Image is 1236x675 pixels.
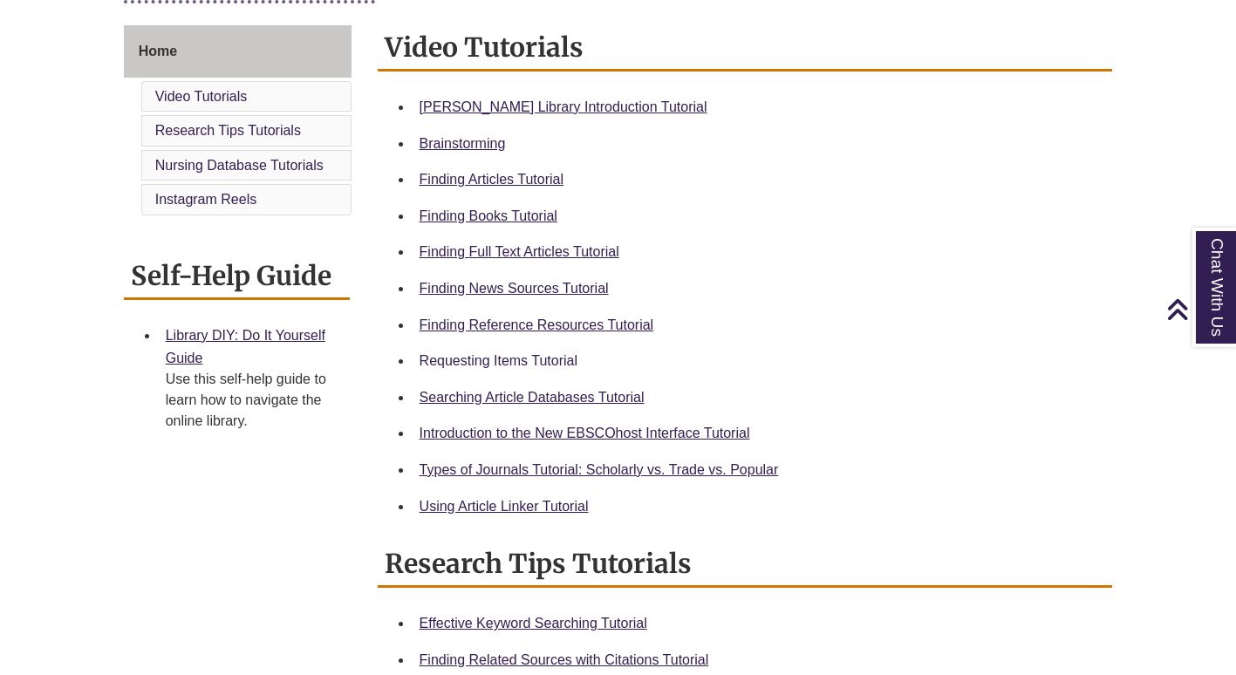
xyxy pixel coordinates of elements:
a: Nursing Database Tutorials [155,158,324,173]
a: Requesting Items Tutorial [420,353,577,368]
a: Introduction to the New EBSCOhost Interface Tutorial [420,426,750,440]
a: Instagram Reels [155,192,257,207]
a: Back to Top [1166,297,1232,321]
a: Finding Reference Resources Tutorial [420,317,654,332]
a: Using Article Linker Tutorial [420,499,589,514]
div: Use this self-help guide to learn how to navigate the online library. [166,369,336,432]
a: [PERSON_NAME] Library Introduction Tutorial [420,99,707,114]
a: Finding Full Text Articles Tutorial [420,244,619,259]
h2: Research Tips Tutorials [378,542,1113,588]
a: Finding Articles Tutorial [420,172,563,187]
a: Video Tutorials [155,89,248,104]
a: Home [124,25,352,78]
a: Finding Related Sources with Citations Tutorial [420,652,709,667]
a: Library DIY: Do It Yourself Guide [166,328,325,365]
h2: Video Tutorials [378,25,1113,72]
h2: Self-Help Guide [124,254,350,300]
a: Effective Keyword Searching Tutorial [420,616,647,631]
span: Home [139,44,177,58]
a: Brainstorming [420,136,506,151]
a: Finding Books Tutorial [420,208,557,223]
div: Guide Page Menu [124,25,352,219]
a: Finding News Sources Tutorial [420,281,609,296]
a: Types of Journals Tutorial: Scholarly vs. Trade vs. Popular [420,462,779,477]
a: Research Tips Tutorials [155,123,301,138]
a: Searching Article Databases Tutorial [420,390,645,405]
